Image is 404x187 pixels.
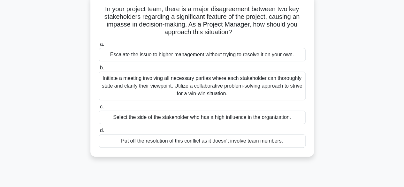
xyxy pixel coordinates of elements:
[99,111,306,124] div: Select the side of the stakeholder who has a high influence in the organization.
[100,104,104,109] span: c.
[99,48,306,61] div: Escalate the issue to higher management without trying to resolve it on your own.
[98,5,306,36] h5: In your project team, there is a major disagreement between two key stakeholders regarding a sign...
[100,65,104,70] span: b.
[99,72,306,100] div: Initiate a meeting involving all necessary parties where each stakeholder can thoroughly state an...
[100,128,104,133] span: d.
[100,41,104,47] span: a.
[99,134,306,148] div: Put off the resolution of this conflict as it doesn't involve team members.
